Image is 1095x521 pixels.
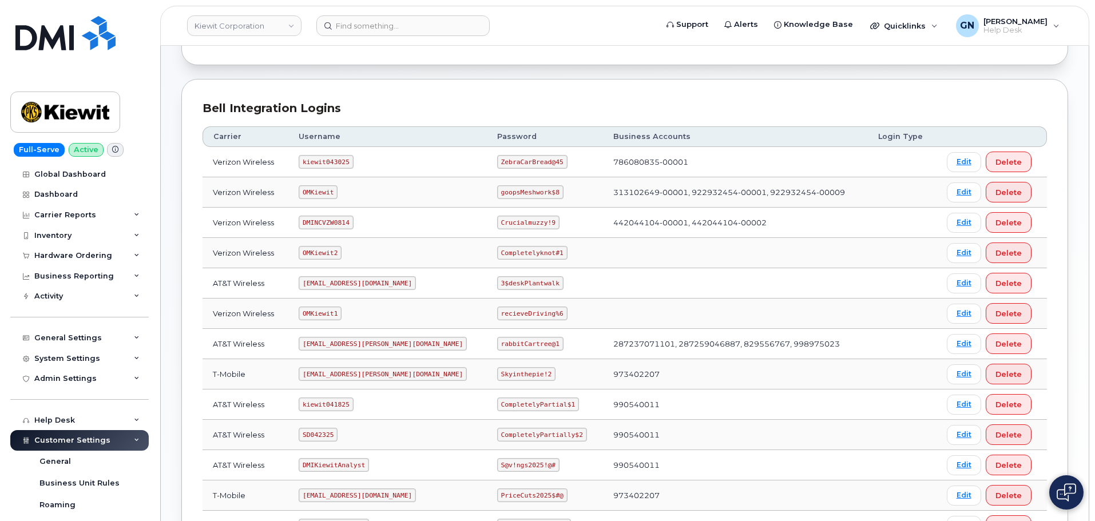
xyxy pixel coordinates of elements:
code: OMKiewit2 [299,246,342,260]
code: recieveDriving%6 [497,307,568,320]
span: Delete [995,460,1022,471]
code: kiewit041825 [299,397,353,411]
span: Delete [995,429,1022,440]
span: Support [676,19,708,30]
th: Login Type [868,126,937,147]
td: 990540011 [603,450,868,480]
button: Delete [986,485,1031,506]
button: Delete [986,424,1031,445]
td: Verizon Wireless [203,208,288,238]
a: Knowledge Base [766,13,861,36]
td: 786080835-00001 [603,147,868,177]
td: Verizon Wireless [203,147,288,177]
div: Quicklinks [862,14,946,37]
input: Find something... [316,15,490,36]
td: Verizon Wireless [203,299,288,329]
button: Delete [986,303,1031,324]
span: Delete [995,339,1022,349]
code: kiewit043025 [299,155,353,169]
td: 973402207 [603,480,868,511]
td: AT&T Wireless [203,389,288,420]
td: AT&T Wireless [203,450,288,480]
code: rabbitCartree@1 [497,337,564,351]
button: Delete [986,455,1031,475]
th: Username [288,126,487,147]
span: Quicklinks [884,21,926,30]
a: Edit [947,213,981,233]
td: AT&T Wireless [203,329,288,359]
code: S@v!ngs2025!@# [497,458,560,472]
div: Geoffrey Newport [948,14,1068,37]
span: Delete [995,217,1022,228]
span: Delete [995,278,1022,289]
td: 313102649-00001, 922932454-00001, 922932454-00009 [603,177,868,208]
code: OMKiewit1 [299,307,342,320]
a: Edit [947,273,981,293]
td: 990540011 [603,389,868,420]
code: DMIKiewitAnalyst [299,458,369,472]
code: Completelyknot#1 [497,246,568,260]
code: OMKiewit [299,185,338,199]
th: Password [487,126,603,147]
a: Edit [947,486,981,506]
img: Open chat [1057,483,1076,502]
span: Delete [995,308,1022,319]
div: Bell Integration Logins [203,100,1047,117]
a: Kiewit Corporation [187,15,301,36]
a: Edit [947,455,981,475]
code: SD042325 [299,428,338,442]
code: [EMAIL_ADDRESS][PERSON_NAME][DOMAIN_NAME] [299,367,467,381]
code: 3$deskPlantwalk [497,276,564,290]
span: Delete [995,187,1022,198]
a: Edit [947,304,981,324]
button: Delete [986,273,1031,293]
code: [EMAIL_ADDRESS][DOMAIN_NAME] [299,488,416,502]
button: Delete [986,394,1031,415]
a: Edit [947,182,981,202]
code: goopsMeshwork$8 [497,185,564,199]
th: Carrier [203,126,288,147]
a: Edit [947,364,981,384]
span: Help Desk [983,26,1048,35]
td: Verizon Wireless [203,238,288,268]
button: Delete [986,242,1031,263]
a: Edit [947,425,981,445]
button: Delete [986,333,1031,354]
span: Delete [995,157,1022,168]
a: Edit [947,334,981,354]
span: Delete [995,399,1022,410]
button: Delete [986,182,1031,202]
code: CompletelyPartial$1 [497,397,579,411]
code: Crucialmuzzy!9 [497,216,560,229]
code: PriceCuts2025$#@ [497,488,568,502]
code: DMINCVZW0814 [299,216,353,229]
span: Delete [995,369,1022,380]
td: T-Mobile [203,359,288,389]
code: ZebraCarBread@45 [497,155,568,169]
span: [PERSON_NAME] [983,17,1048,26]
button: Delete [986,364,1031,384]
td: AT&T Wireless [203,268,288,299]
span: Delete [995,490,1022,501]
td: T-Mobile [203,480,288,511]
span: GN [960,19,974,33]
a: Support [658,13,716,36]
code: Skyinthepie!2 [497,367,556,381]
td: Verizon Wireless [203,177,288,208]
td: 287237071101, 287259046887, 829556767, 998975023 [603,329,868,359]
a: Edit [947,152,981,172]
button: Delete [986,212,1031,233]
code: [EMAIL_ADDRESS][DOMAIN_NAME] [299,276,416,290]
td: 973402207 [603,359,868,389]
td: AT&T Wireless [203,420,288,450]
a: Edit [947,395,981,415]
button: Delete [986,152,1031,172]
span: Delete [995,248,1022,258]
span: Knowledge Base [784,19,853,30]
code: CompletelyPartially$2 [497,428,587,442]
td: 990540011 [603,420,868,450]
code: [EMAIL_ADDRESS][PERSON_NAME][DOMAIN_NAME] [299,337,467,351]
span: Alerts [734,19,758,30]
td: 442044104-00001, 442044104-00002 [603,208,868,238]
a: Alerts [716,13,766,36]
